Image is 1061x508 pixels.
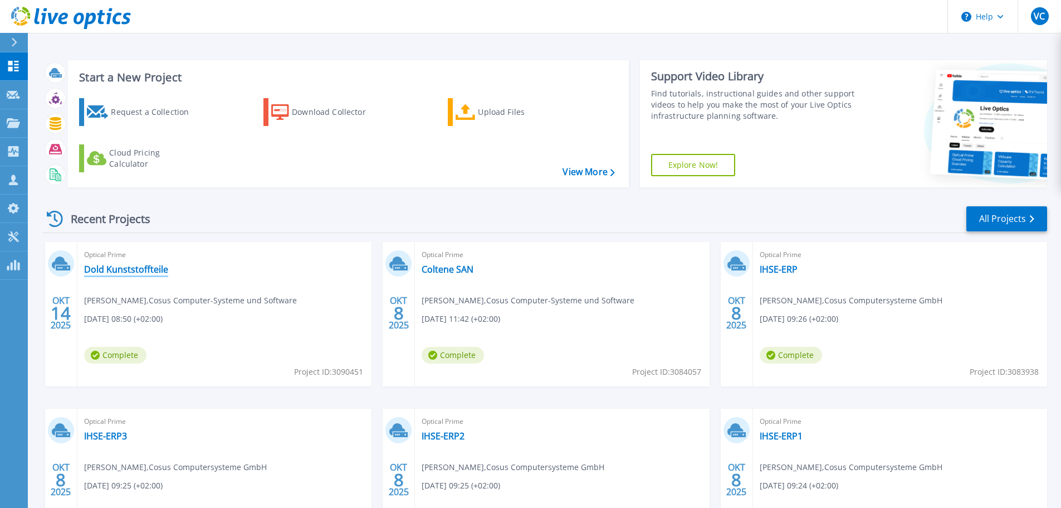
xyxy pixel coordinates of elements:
span: 8 [394,475,404,485]
span: Optical Prime [422,415,702,428]
a: Explore Now! [651,154,736,176]
a: IHSE-ERP [760,264,798,275]
div: Recent Projects [43,205,165,233]
span: [DATE] 09:25 (+02:00) [84,480,163,492]
span: [PERSON_NAME] , Cosus Computer-Systeme und Software [422,294,634,307]
span: [PERSON_NAME] , Cosus Computersysteme GmbH [84,461,267,473]
div: Support Video Library [651,69,859,84]
span: [PERSON_NAME] , Cosus Computersysteme GmbH [760,461,942,473]
a: Coltene SAN [422,264,473,275]
span: 8 [394,308,404,318]
span: Project ID: 3090451 [294,366,363,378]
span: Complete [760,347,822,364]
a: IHSE-ERP3 [84,430,127,442]
a: Request a Collection [79,98,203,126]
div: OKT 2025 [726,459,747,500]
span: [DATE] 09:24 (+02:00) [760,480,838,492]
span: 8 [56,475,66,485]
div: OKT 2025 [388,293,409,333]
a: Upload Files [448,98,572,126]
a: IHSE-ERP1 [760,430,803,442]
div: OKT 2025 [50,459,71,500]
span: Optical Prime [84,249,365,261]
a: View More [563,167,614,177]
div: OKT 2025 [388,459,409,500]
span: Optical Prime [760,249,1040,261]
span: [DATE] 09:26 (+02:00) [760,313,838,325]
span: Project ID: 3083938 [970,366,1039,378]
span: Complete [84,347,146,364]
span: Optical Prime [84,415,365,428]
span: [DATE] 09:25 (+02:00) [422,480,500,492]
span: Complete [422,347,484,364]
div: Cloud Pricing Calculator [109,147,198,170]
span: [PERSON_NAME] , Cosus Computersysteme GmbH [760,294,942,307]
h3: Start a New Project [79,71,614,84]
div: Upload Files [478,101,567,123]
a: All Projects [966,206,1047,231]
div: Find tutorials, instructional guides and other support videos to help you make the most of your L... [651,88,859,122]
div: OKT 2025 [726,293,747,333]
div: Download Collector [292,101,381,123]
span: [PERSON_NAME] , Cosus Computer-Systeme und Software [84,294,297,307]
span: Optical Prime [760,415,1040,428]
a: IHSE-ERP2 [422,430,465,442]
span: [DATE] 08:50 (+02:00) [84,313,163,325]
span: [DATE] 11:42 (+02:00) [422,313,500,325]
span: Optical Prime [422,249,702,261]
a: Dold Kunststoffteile [84,264,168,275]
span: 14 [51,308,71,318]
div: OKT 2025 [50,293,71,333]
span: 8 [731,308,741,318]
div: Request a Collection [111,101,200,123]
span: Project ID: 3084057 [632,366,701,378]
span: [PERSON_NAME] , Cosus Computersysteme GmbH [422,461,604,473]
span: 8 [731,475,741,485]
span: VC [1034,12,1045,21]
a: Download Collector [263,98,388,126]
a: Cloud Pricing Calculator [79,144,203,172]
